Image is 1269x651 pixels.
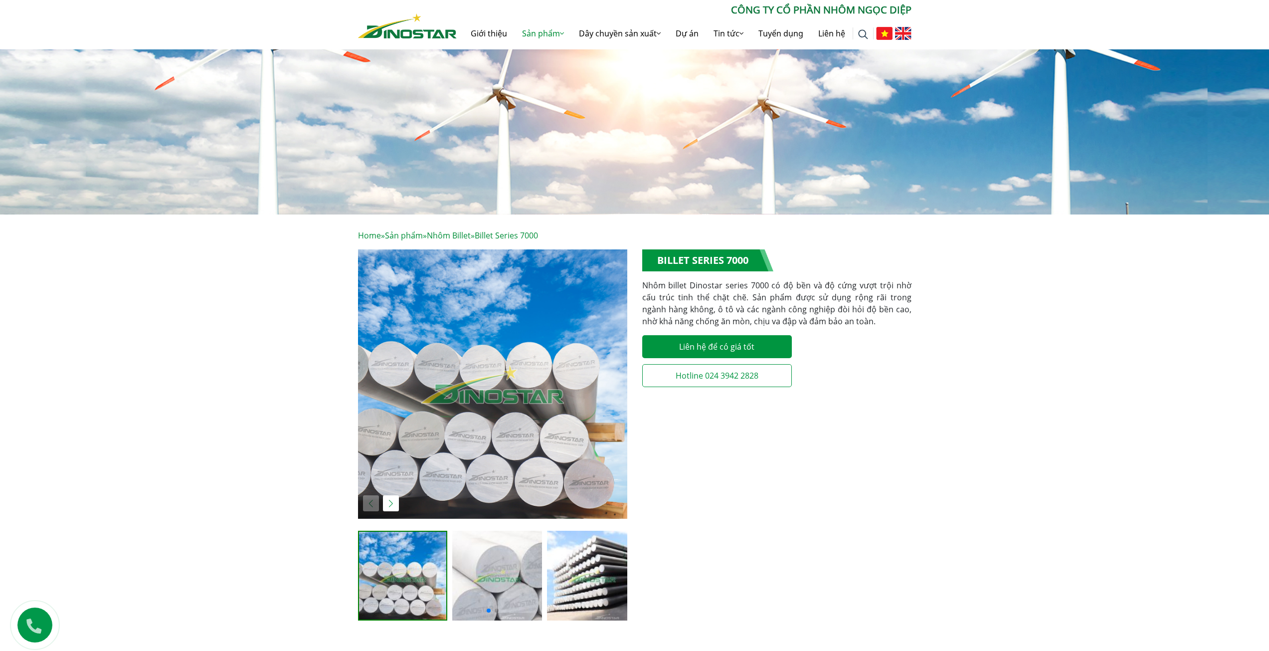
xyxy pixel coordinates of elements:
a: Tuyển dụng [751,17,811,49]
a: Sản phẩm [515,17,571,49]
a: Sản phẩm [385,230,423,241]
a: Dự án [668,17,706,49]
a: Tin tức [706,17,751,49]
p: Nhôm billet Dinostar series 7000 có độ bền và độ cứng vượt trội nhờ cấu trúc tinh thể chặt chẽ. S... [642,279,911,327]
img: search [858,29,868,39]
img: xoa-vet-ban-1.jpg [358,249,627,519]
img: Tiếng Việt [876,27,893,40]
div: Next slide [383,495,399,511]
span: Billet Series 7000 [475,230,538,241]
span: » » » [358,230,538,241]
a: Dây chuyền sản xuất [571,17,668,49]
h1: Billet Series 7000 [642,249,773,271]
img: doi-logo-Dinostar-xoa-vet-ban-150x150.jpg [452,531,542,621]
div: 1 / 4 [358,249,627,519]
a: Hotline 024 3942 2828 [642,364,792,387]
a: Liên hệ [811,17,853,49]
a: Giới thiệu [463,17,515,49]
a: Nhôm Billet [427,230,471,241]
img: xoa-logo-xanh-150x150.jpg [547,531,637,621]
a: Home [358,230,381,241]
a: Liên hệ để có giá tốt [642,335,792,358]
img: English [895,27,911,40]
img: Nhôm Dinostar [358,13,457,38]
p: CÔNG TY CỔ PHẦN NHÔM NGỌC DIỆP [457,2,911,17]
img: xoa-vet-ban-1-150x150.jpg [359,532,447,620]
